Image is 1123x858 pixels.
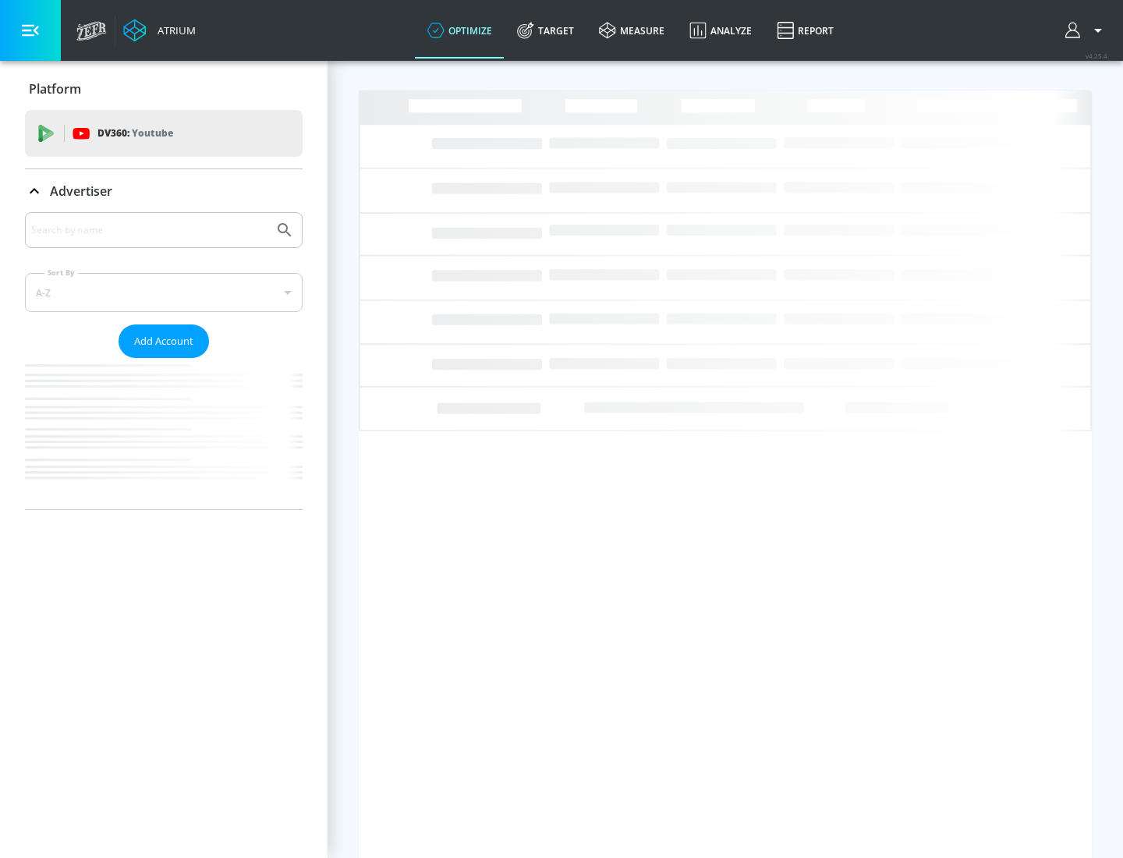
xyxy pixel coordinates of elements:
div: Atrium [151,23,196,37]
p: Platform [29,80,81,97]
span: Add Account [134,332,193,350]
button: Add Account [119,324,209,358]
nav: list of Advertiser [25,358,303,509]
p: Advertiser [50,183,112,200]
a: Analyze [677,2,764,58]
div: Advertiser [25,212,303,509]
div: Platform [25,67,303,111]
div: Advertiser [25,169,303,213]
p: Youtube [132,125,173,141]
a: Target [505,2,586,58]
p: DV360: [97,125,173,142]
a: Atrium [123,19,196,42]
div: DV360: Youtube [25,110,303,157]
div: A-Z [25,273,303,312]
a: optimize [415,2,505,58]
input: Search by name [31,220,267,240]
a: Report [764,2,846,58]
a: measure [586,2,677,58]
label: Sort By [44,268,78,278]
span: v 4.25.4 [1086,51,1107,60]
